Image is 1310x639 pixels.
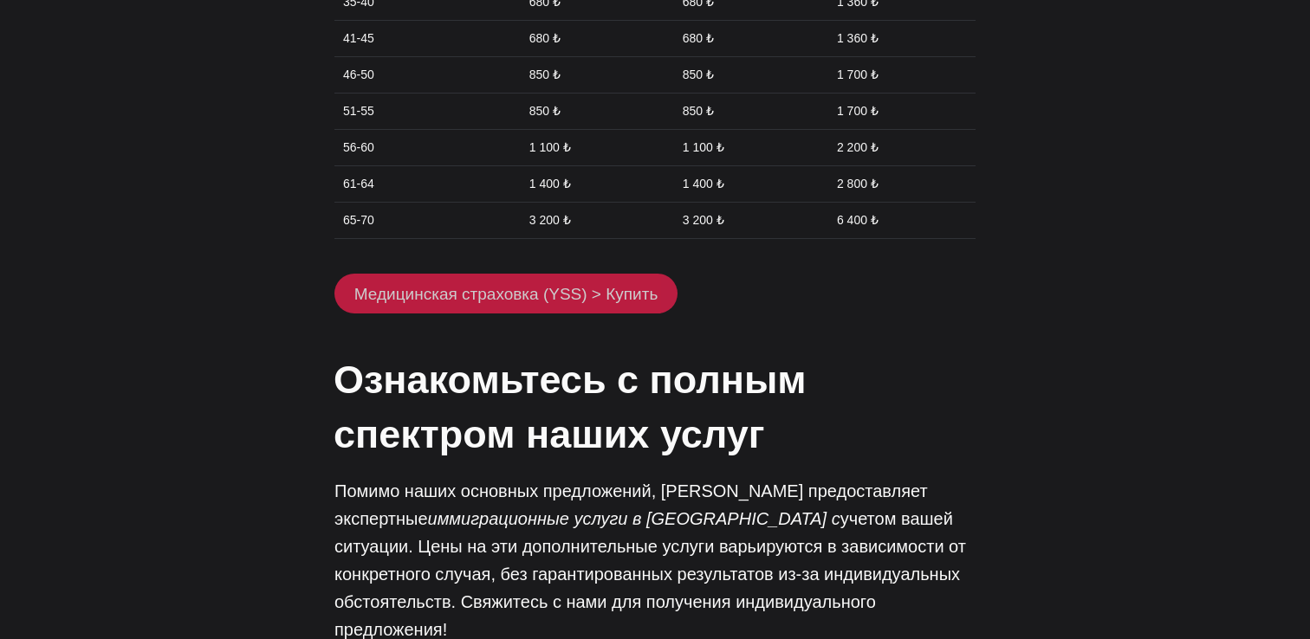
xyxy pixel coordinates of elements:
[519,130,672,166] td: 1 100 ₺
[827,21,976,57] td: 1 360 ₺
[334,21,519,57] td: 41-45
[428,509,840,528] em: иммиграционные услуги в [GEOGRAPHIC_DATA] с
[827,130,976,166] td: 2 200 ₺
[672,130,827,166] td: 1 100 ₺
[519,166,672,203] td: 1 400 ₺
[519,94,672,130] td: 850 ₺
[519,21,672,57] td: 680 ₺
[334,130,519,166] td: 56-60
[827,166,976,203] td: 2 800 ₺
[672,57,827,94] td: 850 ₺
[334,203,519,239] td: 65-70
[334,166,519,203] td: 61-64
[672,166,827,203] td: 1 400 ₺
[519,203,672,239] td: 3 200 ₺
[334,274,678,313] a: Медицинская страховка (YSS) > Купить
[672,94,827,130] td: 850 ₺
[827,94,976,130] td: 1 700 ₺
[334,94,519,130] td: 51-55
[672,203,827,239] td: 3 200 ₺
[334,57,519,94] td: 46-50
[334,352,975,461] h2: Ознакомьтесь с полным спектром наших услуг
[827,203,976,239] td: 6 400 ₺
[827,57,976,94] td: 1 700 ₺
[672,21,827,57] td: 680 ₺
[519,57,672,94] td: 850 ₺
